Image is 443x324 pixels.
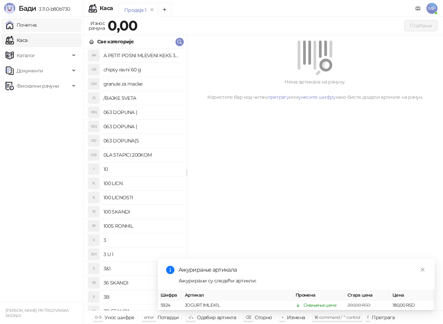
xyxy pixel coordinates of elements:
[6,18,37,32] a: Почетна
[88,220,99,231] div: 1R
[158,290,182,300] th: Шифра
[103,107,181,118] h4: 063 DOPUNA (
[304,302,336,309] div: Смањење цене
[255,313,272,322] div: Сторно
[17,79,59,93] span: Фискални рачуни
[179,277,426,284] div: Ажурирани су следећи артикли:
[390,300,435,310] td: 180,00 RSD
[144,315,154,320] span: enter
[345,290,390,300] th: Стара цена
[182,290,293,300] th: Артикал
[166,266,174,274] span: info-circle
[103,178,181,189] h4: 100 LICN
[404,20,437,31] button: Плаћање
[105,313,135,322] div: Унос шифре
[36,6,70,12] span: 3.11.0-b80b730
[103,93,181,104] h4: /BAJKE SVETA
[103,50,181,61] h4: A PETIT POSNI MLEVENI KEKS 300G
[4,3,15,14] img: Logo
[158,3,172,17] button: Add tab
[103,220,181,231] h4: 100S RONHIL
[267,94,289,100] a: претрагу
[88,135,99,146] div: 0D
[88,149,99,160] div: 0S2
[179,266,426,274] div: Ажурирање артикала
[103,164,181,175] h4: 10
[88,249,99,260] div: 3U1
[88,93,99,104] div: /S
[103,277,181,288] h4: 36 SKANDI
[103,235,181,246] h4: 3
[188,315,193,320] span: ↑/↓
[17,64,43,78] span: Документи
[367,315,368,320] span: f
[158,300,182,310] td: 5924
[413,3,424,14] a: Документација
[103,249,181,260] h4: 3 U 1
[195,78,435,101] div: Нема артикала на рачуну. Користите бар код читач, или како бисте додали артикле на рачун.
[17,49,35,62] span: Каталог
[147,7,156,13] button: remove
[103,291,181,303] h4: 3B
[88,192,99,203] div: 1L
[314,315,360,320] span: ⌘ command / ⌃ control
[293,290,345,300] th: Промена
[19,4,36,12] span: Бади
[6,33,27,47] a: Каса
[103,121,181,132] h4: 063 DOPUNA (
[88,263,99,274] div: 3
[390,290,435,300] th: Цена
[100,6,113,11] div: Каса
[420,267,425,272] span: close
[88,121,99,132] div: 0D(
[88,64,99,75] div: CR
[103,78,181,89] h4: granule za macke
[372,313,395,322] div: Претрага
[87,19,106,33] div: Износ рачуна
[287,313,305,322] div: Измена
[103,263,181,274] h4: 3&1
[88,164,99,175] div: 1
[347,303,371,308] span: 200,00 RSD
[298,94,336,100] a: унесите шифру
[124,6,146,14] div: Продаја 1
[88,50,99,61] div: AP
[88,306,99,317] div: 3S
[6,308,69,318] small: [PERSON_NAME] PR TRGOVINSKA RADNJA
[103,64,181,75] h4: chipsy ravni 60 g
[88,206,99,217] div: 1S
[88,235,99,246] div: 3
[103,306,181,317] h4: 3B STAMPA
[88,178,99,189] div: 1L
[97,38,134,45] div: Све категорије
[103,135,181,146] h4: 063 DOPUNA(S
[281,315,283,320] span: +
[88,78,99,89] div: GM
[108,17,137,34] strong: 0,00
[88,107,99,118] div: 0D(
[245,315,251,320] span: ⌫
[103,192,181,203] h4: 100 LICNOSTI
[197,313,236,322] div: Одабир артикла
[83,49,187,310] div: grid
[95,315,101,320] span: 0-9
[426,3,437,14] span: MP
[88,277,99,288] div: 3S
[103,149,181,160] h4: 0LA STAPICI 200KOM
[182,300,293,310] td: JOGURT IMLEK1L
[103,206,181,217] h4: 100 SKANDI
[419,266,426,273] a: Close
[157,313,179,322] div: Потврди
[88,291,99,303] div: 3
